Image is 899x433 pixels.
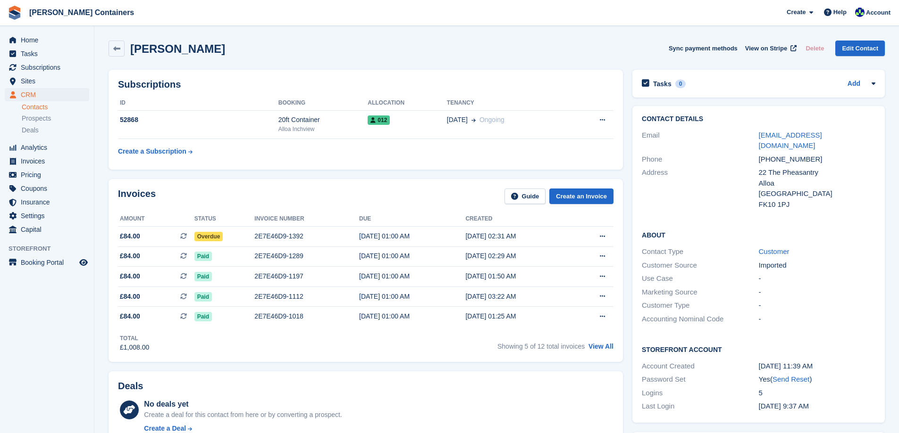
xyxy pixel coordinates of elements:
[465,271,571,281] div: [DATE] 01:50 AM
[118,79,613,90] h2: Subscriptions
[642,167,758,210] div: Address
[120,343,149,352] div: £1,008.00
[21,74,77,88] span: Sites
[759,131,822,150] a: [EMAIL_ADDRESS][DOMAIN_NAME]
[465,251,571,261] div: [DATE] 02:29 AM
[21,196,77,209] span: Insurance
[497,343,585,350] span: Showing 5 of 12 total invoices
[194,312,212,321] span: Paid
[22,103,89,112] a: Contacts
[848,79,860,90] a: Add
[368,96,447,111] th: Allocation
[642,230,875,239] h2: About
[21,155,77,168] span: Invoices
[642,130,758,151] div: Email
[5,141,89,154] a: menu
[5,196,89,209] a: menu
[855,8,865,17] img: Audra Whitelaw
[144,399,342,410] div: No deals yet
[120,292,140,302] span: £84.00
[359,292,465,302] div: [DATE] 01:00 AM
[759,188,875,199] div: [GEOGRAPHIC_DATA]
[130,42,225,55] h2: [PERSON_NAME]
[359,231,465,241] div: [DATE] 01:00 AM
[120,311,140,321] span: £84.00
[759,388,875,399] div: 5
[5,33,89,47] a: menu
[5,74,89,88] a: menu
[21,209,77,222] span: Settings
[773,375,809,383] a: Send Reset
[21,168,77,181] span: Pricing
[833,8,847,17] span: Help
[642,260,758,271] div: Customer Source
[759,287,875,298] div: -
[368,115,390,125] span: 012
[120,231,140,241] span: £84.00
[759,402,809,410] time: 2025-03-17 09:37:04 UTC
[118,212,194,227] th: Amount
[479,116,504,123] span: Ongoing
[254,271,359,281] div: 2E7E46D9-1197
[741,41,798,56] a: View on Stripe
[5,155,89,168] a: menu
[759,374,875,385] div: Yes
[22,114,51,123] span: Prospects
[787,8,806,17] span: Create
[669,41,738,56] button: Sync payment methods
[759,260,875,271] div: Imported
[465,212,571,227] th: Created
[642,388,758,399] div: Logins
[359,311,465,321] div: [DATE] 01:00 AM
[866,8,891,17] span: Account
[118,147,186,156] div: Create a Subscription
[118,115,278,125] div: 52868
[118,188,156,204] h2: Invoices
[254,231,359,241] div: 2E7E46D9-1392
[642,300,758,311] div: Customer Type
[447,115,468,125] span: [DATE]
[118,96,278,111] th: ID
[770,375,812,383] span: ( )
[8,6,22,20] img: stora-icon-8386f47178a22dfd0bd8f6a31ec36ba5ce8667c1dd55bd0f319d3a0aa187defe.svg
[194,292,212,302] span: Paid
[465,311,571,321] div: [DATE] 01:25 AM
[642,314,758,325] div: Accounting Nominal Code
[504,188,546,204] a: Guide
[447,96,571,111] th: Tenancy
[21,88,77,101] span: CRM
[653,80,672,88] h2: Tasks
[642,273,758,284] div: Use Case
[759,178,875,189] div: Alloa
[759,300,875,311] div: -
[675,80,686,88] div: 0
[642,344,875,354] h2: Storefront Account
[5,182,89,195] a: menu
[254,251,359,261] div: 2E7E46D9-1289
[194,272,212,281] span: Paid
[759,314,875,325] div: -
[21,256,77,269] span: Booking Portal
[8,244,94,253] span: Storefront
[120,251,140,261] span: £84.00
[642,374,758,385] div: Password Set
[465,292,571,302] div: [DATE] 03:22 AM
[5,209,89,222] a: menu
[759,167,875,178] div: 22 The Pheasantry
[278,125,368,133] div: Alloa Inchview
[254,311,359,321] div: 2E7E46D9-1018
[278,115,368,125] div: 20ft Container
[642,361,758,372] div: Account Created
[759,154,875,165] div: [PHONE_NUMBER]
[21,141,77,154] span: Analytics
[759,199,875,210] div: FK10 1PJ
[802,41,828,56] button: Delete
[642,154,758,165] div: Phone
[642,401,758,412] div: Last Login
[78,257,89,268] a: Preview store
[120,271,140,281] span: £84.00
[642,246,758,257] div: Contact Type
[359,271,465,281] div: [DATE] 01:00 AM
[118,381,143,392] h2: Deals
[194,252,212,261] span: Paid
